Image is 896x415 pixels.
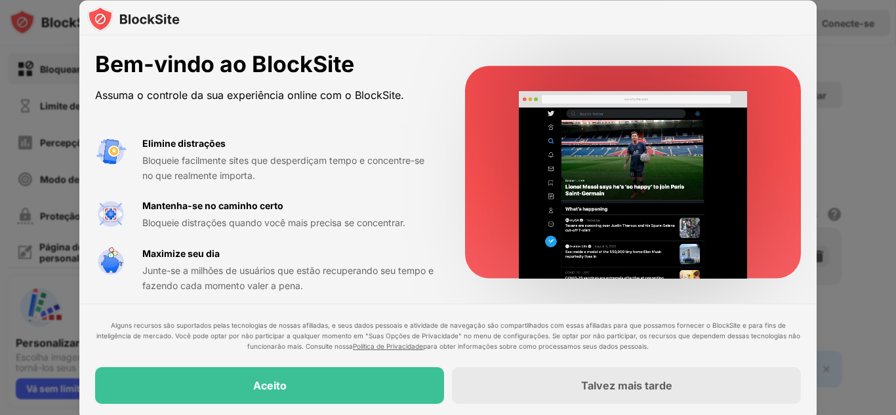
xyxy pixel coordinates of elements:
img: logo-blocksite.svg [87,5,180,31]
font: Talvez mais tarde [581,379,672,392]
img: value-focus.svg [95,199,127,230]
font: Alguns recursos são suportados pelas tecnologias de nossas afiliadas, e seus dados pessoais e ati... [96,321,800,350]
font: Bem-vindo ao BlockSite [95,50,354,77]
a: Política de Privacidade [353,342,423,350]
img: value-safe-time.svg [95,246,127,277]
font: Bloqueie distrações quando você mais precisa se concentrar. [142,217,405,228]
font: Mantenha-se no caminho certo [142,200,283,211]
font: Junte-se a milhões de usuários que estão recuperando seu tempo e fazendo cada momento valer a pena. [142,265,434,290]
font: Aceito [253,379,287,392]
font: Assuma o controle da sua experiência online com o BlockSite. [95,89,404,102]
font: Elimine distrações [142,137,226,148]
font: para obter informações sobre como processamos seus dados pessoais. [423,342,649,350]
img: value-avoid-distractions.svg [95,136,127,167]
font: Bloqueie facilmente sites que desperdiçam tempo e concentre-se no que realmente importa. [142,155,424,180]
font: Maximize seu dia [142,247,220,258]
